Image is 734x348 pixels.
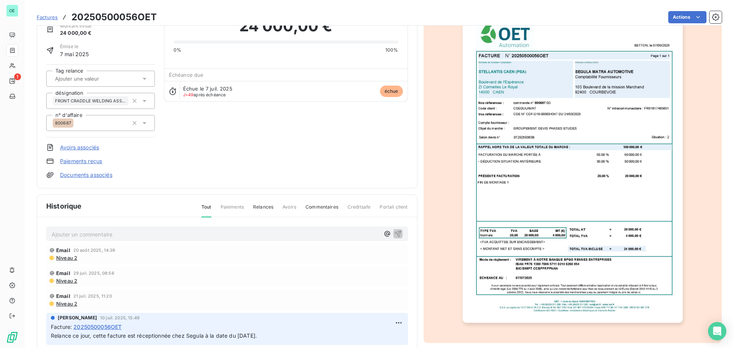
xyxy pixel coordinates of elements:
[37,13,58,21] a: Factures
[56,293,70,299] span: Email
[283,204,296,217] span: Avoirs
[60,171,112,179] a: Documents associés
[6,75,18,87] a: 1
[668,11,706,23] button: Actions
[183,92,194,97] span: J+49
[183,86,232,92] span: Échue le 7 juil. 2025
[169,72,204,78] span: Échéance due
[54,75,131,82] input: Ajouter une valeur
[73,294,112,298] span: 21 juil. 2025, 11:20
[708,322,726,340] div: Open Intercom Messenger
[56,270,70,276] span: Email
[55,278,77,284] span: Niveau 2
[6,5,18,17] div: OE
[56,247,70,253] span: Email
[380,86,403,97] span: échue
[348,204,371,217] span: Creditsafe
[14,73,21,80] span: 1
[73,323,122,331] span: 20250500056OET
[201,204,211,217] span: Tout
[60,157,102,165] a: Paiements reçus
[55,99,126,103] span: FRONT CRADDLE WELDING ASSEMBLY
[51,332,257,339] span: Relance ce jour, cette facture est réceptionnée chez Segula à la date du [DATE].
[463,12,683,323] img: invoice_thumbnail
[51,323,72,331] span: Facture :
[60,23,92,29] span: Montant initial
[71,10,157,24] h3: 20250500056OET
[60,43,89,50] span: Émise le
[6,331,18,343] img: Logo LeanPay
[58,314,97,321] span: [PERSON_NAME]
[60,29,92,37] span: 24 000,00 €
[46,201,82,211] span: Historique
[100,316,140,320] span: 10 juil. 2025, 15:49
[253,204,273,217] span: Relances
[174,47,181,53] span: 0%
[183,92,226,97] span: après échéance
[60,144,99,151] a: Avoirs associés
[221,204,244,217] span: Paiements
[73,271,114,275] span: 29 juil. 2025, 08:56
[37,14,58,20] span: Factures
[380,204,408,217] span: Portail client
[55,301,77,307] span: Niveau 2
[73,248,115,253] span: 20 août 2025, 14:39
[239,15,333,37] span: 24 000,00 €
[385,47,398,53] span: 100%
[55,255,77,261] span: Niveau 2
[305,204,338,217] span: Commentaires
[55,121,71,125] span: 800687
[60,50,89,58] span: 7 mai 2025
